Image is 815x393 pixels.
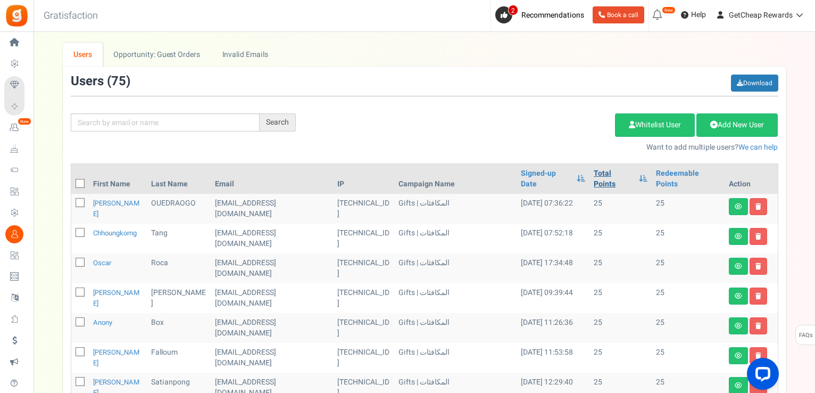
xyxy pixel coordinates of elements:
[735,353,742,359] i: View details
[729,10,793,21] span: GetCheap Rewards
[652,224,725,253] td: 25
[495,6,588,23] a: 2 Recommendations
[799,325,813,346] span: FAQs
[677,6,710,23] a: Help
[735,233,742,240] i: View details
[589,343,651,373] td: 25
[696,113,778,137] a: Add New User
[71,113,260,132] input: Search by email or name
[594,168,633,190] a: Total Points
[63,43,103,67] a: Users
[517,253,590,283] td: [DATE] 17:34:48
[211,313,333,343] td: customer
[755,263,761,269] i: Delete user
[394,224,517,253] td: Gifts | المكافئات
[211,343,333,373] td: subscriber
[662,6,676,14] em: New
[333,313,394,343] td: [TECHNICAL_ID]
[517,283,590,313] td: [DATE] 09:39:44
[211,283,333,313] td: subscriber
[517,343,590,373] td: [DATE] 11:53:58
[147,224,210,253] td: Tang
[333,283,394,313] td: [TECHNICAL_ID]
[521,10,584,21] span: Recommendations
[615,113,695,137] a: Whitelist User
[394,194,517,224] td: Gifts | المكافئات
[147,194,210,224] td: OUEDRAOGO
[652,194,725,224] td: 25
[394,343,517,373] td: Gifts | المكافئات
[89,164,147,194] th: First Name
[517,313,590,343] td: [DATE] 11:26:36
[656,168,720,190] a: Redeemable Points
[93,288,139,308] a: [PERSON_NAME]
[738,142,778,153] a: We can help
[589,194,651,224] td: 25
[312,142,778,153] p: Want to add multiple users?
[755,353,761,359] i: Delete user
[93,258,111,268] a: Oscar
[652,253,725,283] td: 25
[755,203,761,210] i: Delete user
[211,253,333,283] td: subscriber
[333,164,394,194] th: IP
[5,4,29,28] img: Gratisfaction
[333,253,394,283] td: [TECHNICAL_ID]
[735,382,742,389] i: View details
[589,253,651,283] td: 25
[394,253,517,283] td: Gifts | المكافئات
[211,164,333,194] th: Email
[103,43,211,67] a: Opportunity: Guest Orders
[755,233,761,240] i: Delete user
[731,75,778,92] a: Download
[260,113,296,132] div: Search
[4,119,29,137] a: New
[589,224,651,253] td: 25
[93,198,139,219] a: [PERSON_NAME]
[593,6,644,23] a: Book a call
[652,343,725,373] td: 25
[394,283,517,313] td: Gifts | المكافئات
[589,283,651,313] td: 25
[93,228,137,238] a: Chhoungkorng
[18,118,31,125] em: New
[521,168,572,190] a: Signed-up Date
[211,194,333,224] td: subscriber
[93,347,139,368] a: [PERSON_NAME]
[111,72,126,91] span: 75
[333,224,394,253] td: [TECHNICAL_ID]
[517,224,590,253] td: [DATE] 07:52:18
[652,283,725,313] td: 25
[211,43,279,67] a: Invalid Emails
[735,323,742,329] i: View details
[688,10,706,20] span: Help
[394,313,517,343] td: Gifts | المكافئات
[589,313,651,343] td: 25
[652,313,725,343] td: 25
[211,224,333,253] td: customer
[32,5,110,27] h3: Gratisfaction
[93,317,112,327] a: Anony
[508,5,518,15] span: 2
[333,343,394,373] td: [TECHNICAL_ID]
[755,323,761,329] i: Delete user
[517,194,590,224] td: [DATE] 07:36:22
[735,203,742,210] i: View details
[735,263,742,269] i: View details
[147,313,210,343] td: Box
[394,164,517,194] th: Campaign Name
[147,164,210,194] th: Last Name
[735,293,742,299] i: View details
[755,293,761,299] i: Delete user
[147,253,210,283] td: Roca
[725,164,778,194] th: Action
[333,194,394,224] td: [TECHNICAL_ID]
[147,343,210,373] td: Falloum
[71,75,130,88] h3: Users ( )
[147,283,210,313] td: [PERSON_NAME]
